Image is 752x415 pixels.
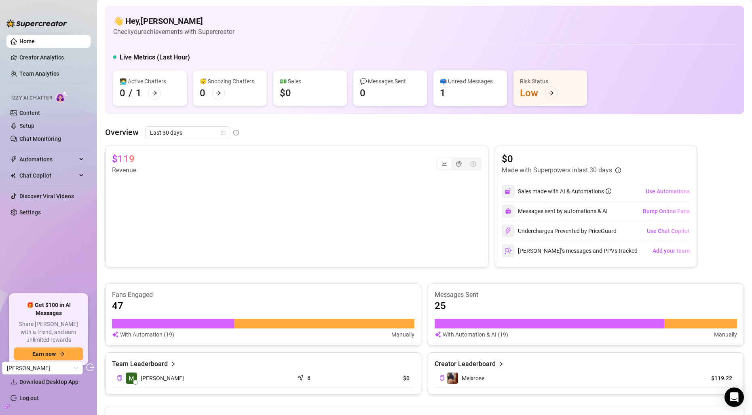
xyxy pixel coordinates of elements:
article: Fans Engaged [112,290,414,299]
article: $119 [112,152,135,165]
article: Creator Leaderboard [435,359,496,369]
span: arrow-right [59,351,65,357]
div: 0 [360,87,365,100]
span: Mel Rose [7,362,78,374]
a: Log out [19,395,39,401]
span: send [297,373,305,381]
div: 💬 Messages Sent [360,77,420,86]
div: 0 [200,87,205,100]
a: Chat Monitoring [19,136,61,142]
h4: 👋 Hey, [PERSON_NAME] [113,15,234,27]
span: Izzy AI Chatter [11,94,52,102]
img: svg%3e [505,227,512,235]
article: 47 [112,299,123,312]
div: $0 [280,87,291,100]
div: 💵 Sales [280,77,340,86]
article: Made with Superpowers in last 30 days [502,165,612,175]
img: svg%3e [505,188,512,195]
article: $0 [502,152,621,165]
a: Setup [19,123,34,129]
span: arrow-right [152,90,157,96]
span: Earn now [32,351,56,357]
a: Team Analytics [19,70,59,77]
img: svg%3e [505,208,511,214]
a: Settings [19,209,41,216]
span: arrow-right [215,90,221,96]
span: info-circle [233,130,239,136]
span: Chat Copilot [19,169,77,182]
span: line-chart [441,161,447,167]
article: Check your achievements with Supercreator [113,27,234,37]
article: 25 [435,299,446,312]
article: Overview [105,126,139,138]
span: Add your team [653,248,690,254]
span: Bump Online Fans [643,208,690,214]
div: 1 [136,87,142,100]
img: Mel Rose [126,373,137,384]
span: info-circle [615,167,621,173]
article: Team Leaderboard [112,359,168,369]
div: Risk Status [520,77,581,86]
div: 0 [120,87,125,100]
div: Sales made with AI & Automations [518,187,611,196]
a: Discover Viral Videos [19,193,74,199]
img: AI Chatter [55,91,68,103]
span: pie-chart [456,161,462,167]
span: copy [439,375,445,381]
span: build [4,404,10,409]
span: copy [117,375,122,381]
span: 🎁 Get $100 in AI Messages [14,301,83,317]
img: svg%3e [505,247,512,254]
button: Use Chat Copilot [646,224,690,237]
img: Chat Copilot [11,173,16,178]
span: thunderbolt [11,156,17,163]
div: 😴 Snoozing Chatters [200,77,260,86]
span: Share [PERSON_NAME] with a friend, and earn unlimited rewards [14,320,83,344]
img: Melxrose [447,373,458,384]
div: Undercharges Prevented by PriceGuard [502,224,617,237]
div: 📪 Unread Messages [440,77,501,86]
span: calendar [221,130,226,135]
img: svg%3e [112,330,118,339]
button: Use Automations [645,185,690,198]
span: Automations [19,153,77,166]
div: Messages sent by automations & AI [502,205,608,218]
img: logo-BBDzfeDw.svg [6,19,67,28]
span: Use Chat Copilot [647,228,690,234]
span: info-circle [606,188,611,194]
article: Messages Sent [435,290,737,299]
button: Copy Teammate ID [117,375,122,381]
span: dollar-circle [471,161,476,167]
span: download [11,379,17,385]
button: Bump Online Fans [642,205,690,218]
a: Content [19,110,40,116]
span: Use Automations [646,188,690,195]
a: Creator Analytics [19,51,84,64]
article: 6 [307,374,311,382]
article: With Automation & AI (19) [443,330,508,339]
article: Manually [391,330,414,339]
article: $0 [359,374,410,382]
button: Add your team [652,244,690,257]
span: Download Desktop App [19,379,78,385]
article: Revenue [112,165,136,175]
button: Earn nowarrow-right [14,347,83,360]
span: Last 30 days [150,127,225,139]
span: right [498,359,504,369]
div: Open Intercom Messenger [725,387,744,407]
article: With Automation (19) [120,330,174,339]
span: arrow-right [548,90,554,96]
div: 1 [440,87,446,100]
article: $119.22 [695,374,732,382]
span: logout [86,363,94,371]
span: [PERSON_NAME] [141,374,184,383]
div: [PERSON_NAME]’s messages and PPVs tracked [502,244,638,257]
div: segmented control [436,157,482,170]
h5: Live Metrics (Last Hour) [120,53,190,62]
span: right [170,359,176,369]
button: Copy Creator ID [439,375,445,381]
article: Manually [714,330,737,339]
a: Home [19,38,35,44]
img: svg%3e [435,330,441,339]
div: 👩‍💻 Active Chatters [120,77,180,86]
